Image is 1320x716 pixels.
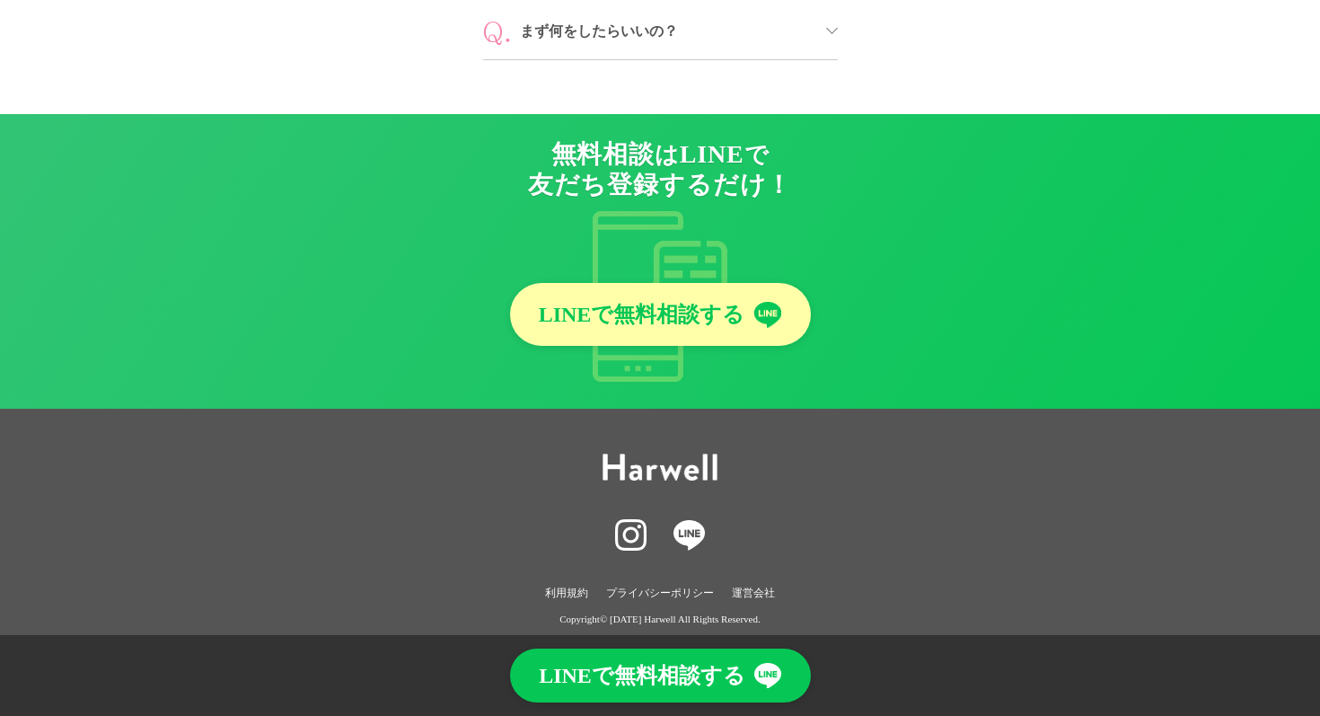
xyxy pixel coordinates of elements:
a: プライバシーポリシー [606,584,714,603]
img: Instagram [615,519,647,551]
div: Copyright© [DATE] Harwell All Rights Reserved. [57,612,1263,627]
a: 利用規約 [545,584,588,603]
img: LINE [673,520,705,551]
span: LINE [680,140,744,168]
img: Harwell [603,454,717,481]
span: 無料相談 [551,140,655,168]
a: LINEで無料相談する [510,283,811,346]
span: 友だち登録するだけ！ [528,171,792,199]
span: は [655,142,680,168]
a: LINEで無料相談する [510,649,811,703]
span: で [744,142,770,168]
span: まず何をしたらいいの？ [520,21,814,42]
a: 運営会社 [732,584,775,603]
a: Harwell [603,468,717,483]
a: LINE [673,538,705,553]
a: Instagram [615,538,647,553]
